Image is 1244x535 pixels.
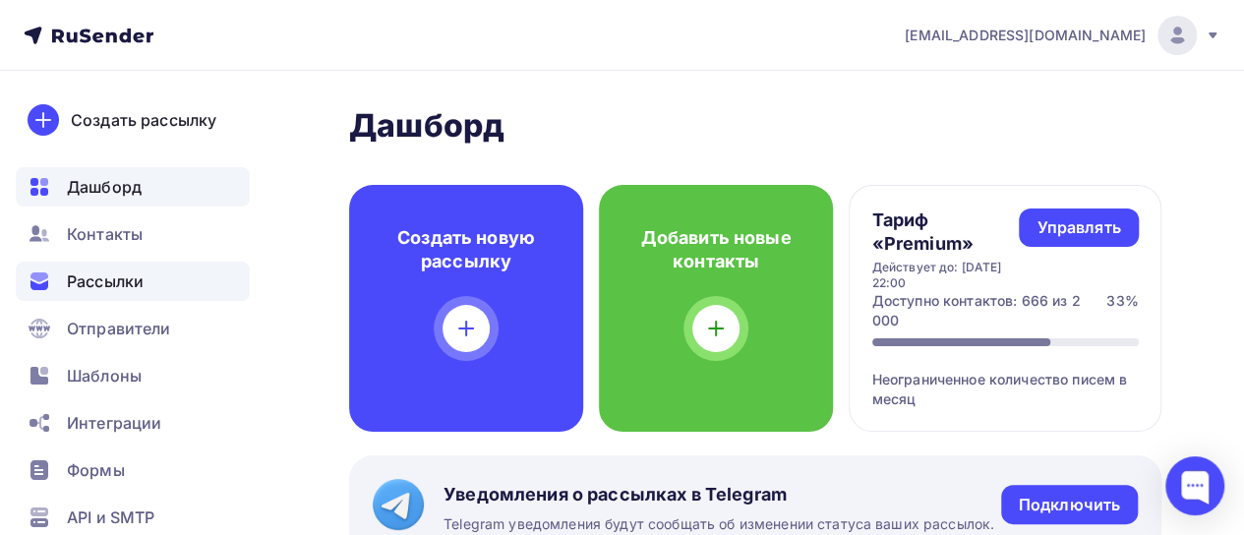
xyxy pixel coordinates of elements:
div: Подключить [1019,494,1120,516]
a: Отправители [16,309,250,348]
span: [EMAIL_ADDRESS][DOMAIN_NAME] [905,26,1146,45]
h2: Дашборд [349,106,1161,146]
span: Уведомления о рассылках в Telegram [444,483,994,506]
span: Интеграции [67,411,161,435]
a: Шаблоны [16,356,250,395]
a: Формы [16,450,250,490]
span: Формы [67,458,125,482]
span: Контакты [67,222,143,246]
div: Доступно контактов: 666 из 2 000 [872,291,1107,330]
span: API и SMTP [67,505,154,529]
a: Рассылки [16,262,250,301]
h4: Добавить новые контакты [630,226,801,273]
a: Контакты [16,214,250,254]
span: Отправители [67,317,171,340]
div: Управлять [1037,216,1120,239]
div: Неограниченное количество писем в месяц [872,346,1139,409]
div: Создать рассылку [71,108,216,132]
span: Рассылки [67,269,144,293]
div: Действует до: [DATE] 22:00 [872,260,1020,291]
h4: Создать новую рассылку [381,226,552,273]
a: Дашборд [16,167,250,207]
span: Шаблоны [67,364,142,387]
span: Дашборд [67,175,142,199]
div: 33% [1106,291,1138,330]
a: [EMAIL_ADDRESS][DOMAIN_NAME] [905,16,1220,55]
h4: Тариф «Premium» [872,208,1020,256]
span: Telegram уведомления будут сообщать об изменении статуса ваших рассылок. [444,514,994,534]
